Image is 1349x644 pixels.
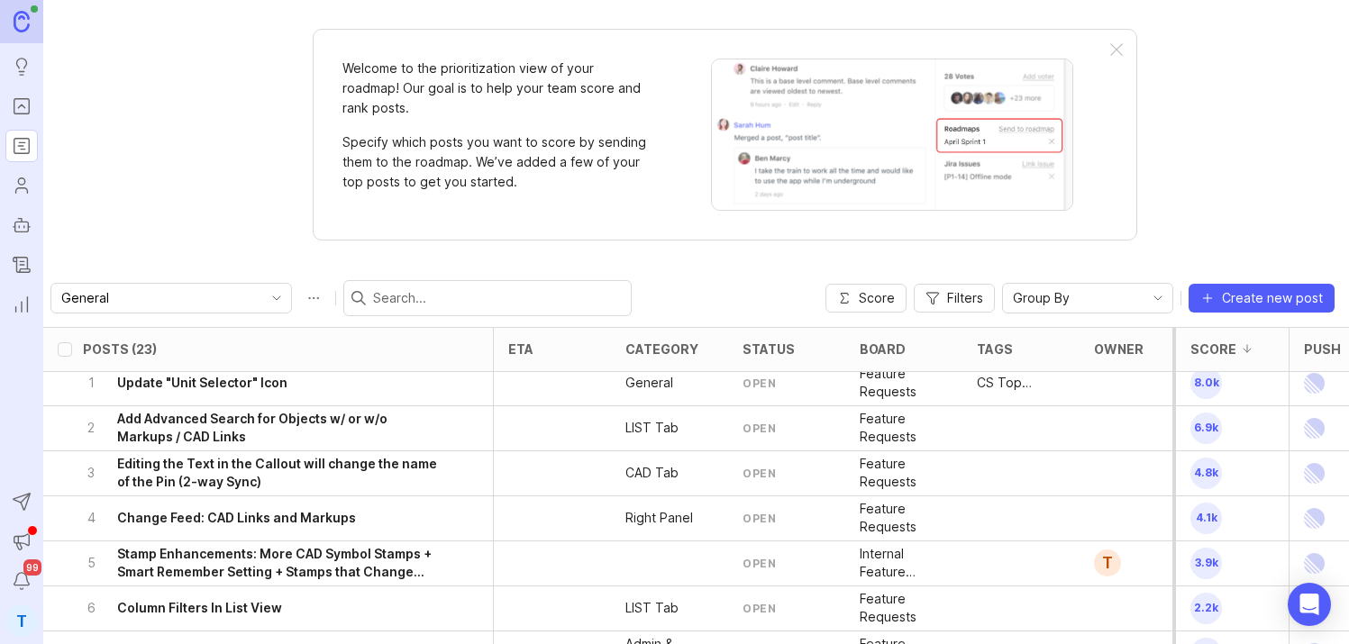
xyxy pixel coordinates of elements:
[1304,451,1325,495] img: Linear Logo
[61,288,260,308] input: General
[83,586,442,630] button: 6Column Filters In List View
[117,545,442,581] h6: Stamp Enhancements: More CAD Symbol Stamps + Smart Remember Setting + Stamps that Change Color to...
[83,419,99,437] p: 2
[860,342,906,356] div: board
[1190,367,1222,399] span: 8.0k
[373,288,624,308] input: Search...
[743,601,776,616] div: open
[860,590,948,626] p: Feature Requests
[117,455,442,491] h6: Editing the Text in the Callout will change the name of the Pin (2-way Sync)
[947,289,983,307] span: Filters
[860,545,948,581] p: Internal Feature Requests
[5,130,38,162] a: Roadmaps
[625,599,679,617] p: LIST Tab
[83,406,442,450] button: 2Add Advanced Search for Objects w/ or w/o Markups / CAD Links
[743,466,776,481] div: open
[14,11,30,32] img: Canny Home
[711,59,1073,211] img: When viewing a post, you can send it to a roadmap
[1094,342,1144,356] div: owner
[914,284,995,313] button: Filters
[5,169,38,202] a: Users
[1190,342,1236,356] div: Score
[1094,549,1121,576] div: T
[625,464,679,482] p: CAD Tab
[117,509,356,527] h6: Change Feed: CAD Links and Markups
[1190,413,1222,444] span: 6.9k
[1144,291,1172,305] svg: toggle icon
[83,599,99,617] p: 6
[1304,342,1341,356] div: Push
[117,599,282,617] h6: Column Filters In List View
[342,59,649,118] p: Welcome to the prioritization view of your roadmap! Our goal is to help your team score and rank ...
[1189,284,1335,313] button: Create new post
[5,565,38,597] button: Notifications
[23,559,41,576] span: 99
[1190,593,1222,624] span: 2.2k
[1190,548,1222,579] span: 3.9k
[743,342,795,356] div: status
[977,374,1065,392] p: CS Top Request
[977,342,1013,356] div: tags
[1013,288,1070,308] span: Group By
[299,284,328,313] button: Roadmap options
[1002,283,1173,313] div: toggle menu
[743,511,776,526] div: open
[625,419,679,437] p: LIST Tab
[5,249,38,281] a: Changelog
[5,485,38,518] button: Send to Autopilot
[83,374,99,392] p: 1
[625,342,698,356] div: category
[508,342,533,356] div: eta
[625,509,693,527] p: Right Panel
[625,374,673,392] p: General
[83,464,99,482] p: 3
[5,90,38,122] a: Portal
[1304,541,1325,585] img: Linear Logo
[5,604,38,637] button: t
[262,291,291,305] svg: toggle icon
[342,132,649,192] p: Specify which posts you want to score by sending them to the roadmap. We’ve added a few of your t...
[1304,361,1325,405] img: Linear Logo
[83,554,99,572] p: 5
[860,410,948,446] p: Feature Requests
[860,500,948,536] p: Feature Requests
[1304,406,1325,450] img: Linear Logo
[860,455,948,491] p: Feature Requests
[83,361,442,405] button: 1Update "Unit Selector" Icon
[825,284,907,313] button: Score
[743,421,776,436] div: open
[1190,503,1222,534] span: 4.1k
[860,365,948,401] p: Feature Requests
[859,289,895,307] span: Score
[1190,458,1222,489] span: 4.8k
[1222,289,1323,307] span: Create new post
[743,556,776,571] div: open
[83,496,442,540] button: 4Change Feed: CAD Links and Markups
[117,374,287,392] h6: Update "Unit Selector" Icon
[5,525,38,558] button: Announcements
[5,209,38,241] a: Autopilot
[83,342,157,356] div: Posts (23)
[743,376,776,391] div: open
[117,410,442,446] h6: Add Advanced Search for Objects w/ or w/o Markups / CAD Links
[1304,496,1325,540] img: Linear Logo
[83,509,99,527] p: 4
[5,50,38,83] a: Ideas
[83,451,442,495] button: 3Editing the Text in the Callout will change the name of the Pin (2-way Sync)
[83,541,442,585] button: 5Stamp Enhancements: More CAD Symbol Stamps + Smart Remember Setting + Stamps that Change Color t...
[1288,583,1331,626] div: Open Intercom Messenger
[5,288,38,321] a: Reporting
